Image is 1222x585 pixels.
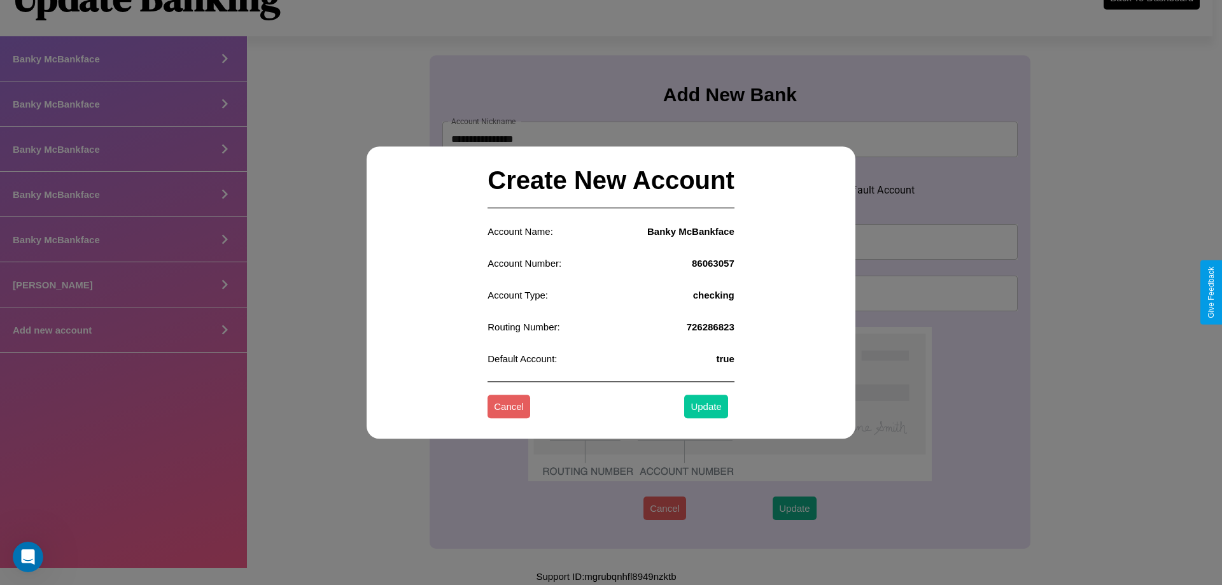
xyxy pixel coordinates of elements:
[488,350,557,367] p: Default Account:
[488,318,559,335] p: Routing Number:
[488,223,553,240] p: Account Name:
[693,290,734,300] h4: checking
[647,226,734,237] h4: Banky McBankface
[692,258,734,269] h4: 86063057
[687,321,734,332] h4: 726286823
[488,286,548,304] p: Account Type:
[488,395,530,419] button: Cancel
[488,153,734,208] h2: Create New Account
[684,395,727,419] button: Update
[488,255,561,272] p: Account Number:
[1207,267,1216,318] div: Give Feedback
[716,353,734,364] h4: true
[13,542,43,572] iframe: Intercom live chat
